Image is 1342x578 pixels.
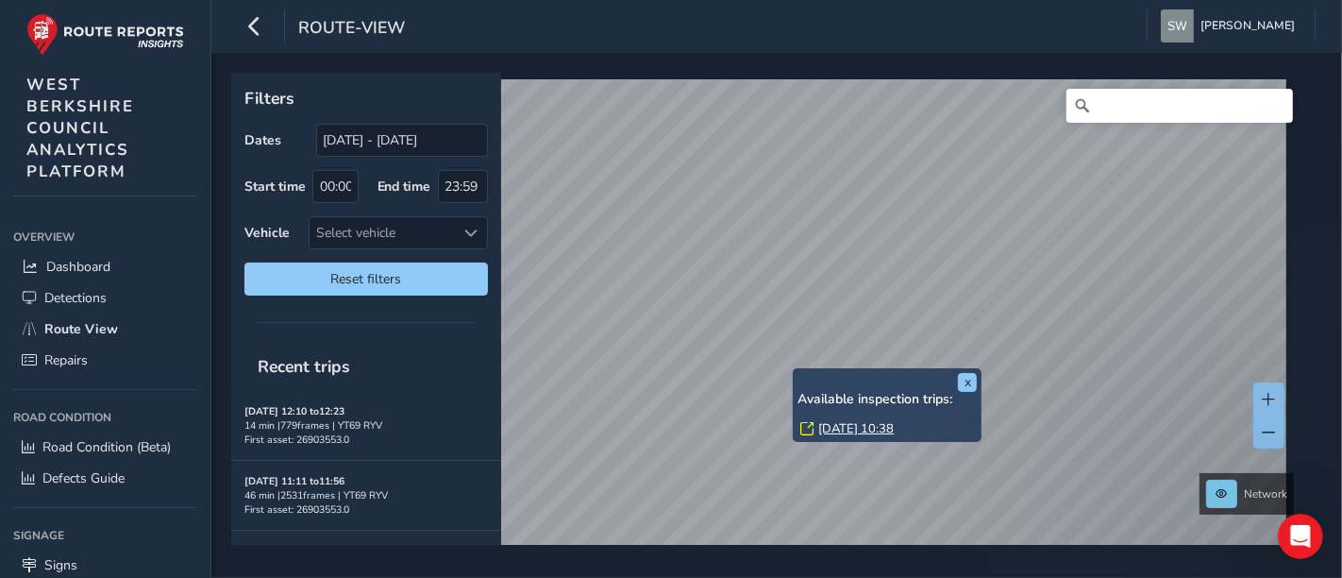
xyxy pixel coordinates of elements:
[26,74,134,182] span: WEST BERKSHIRE COUNCIL ANALYTICS PLATFORM
[244,502,349,517] span: First asset: 26903553.0
[244,342,363,391] span: Recent trips
[26,13,184,56] img: rr logo
[958,373,977,392] button: x
[244,86,488,110] p: Filters
[298,16,405,42] span: route-view
[13,251,197,282] a: Dashboard
[13,314,197,345] a: Route View
[244,178,306,195] label: Start time
[797,392,977,408] h6: Available inspection trips:
[818,420,894,437] a: [DATE] 10:38
[44,351,88,369] span: Repairs
[1161,9,1194,42] img: diamond-layout
[244,404,344,418] strong: [DATE] 12:10 to 12:23
[13,345,197,376] a: Repairs
[1066,89,1293,123] input: Search
[13,432,197,463] a: Road Condition (Beta)
[1278,514,1323,559] iframe: Intercom live chat
[42,438,171,456] span: Road Condition (Beta)
[259,270,474,288] span: Reset filters
[13,521,197,550] div: Signage
[1200,9,1295,42] span: [PERSON_NAME]
[377,178,431,195] label: End time
[238,79,1286,568] canvas: Map
[13,463,197,494] a: Defects Guide
[46,258,110,276] span: Dashboard
[244,474,344,488] strong: [DATE] 11:11 to 11:56
[310,217,456,248] div: Select vehicle
[44,556,77,574] span: Signs
[44,320,118,338] span: Route View
[1244,486,1287,501] span: Network
[13,223,197,251] div: Overview
[244,488,488,502] div: 46 min | 2531 frames | YT69 RYV
[13,403,197,432] div: Road Condition
[244,418,488,433] div: 14 min | 779 frames | YT69 RYV
[42,469,125,487] span: Defects Guide
[244,263,488,296] button: Reset filters
[244,544,344,558] strong: [DATE] 10:11 to 11:04
[244,224,290,242] label: Vehicle
[13,282,197,314] a: Detections
[244,433,349,447] span: First asset: 26903553.0
[1161,9,1301,42] button: [PERSON_NAME]
[244,131,281,149] label: Dates
[44,289,107,307] span: Detections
